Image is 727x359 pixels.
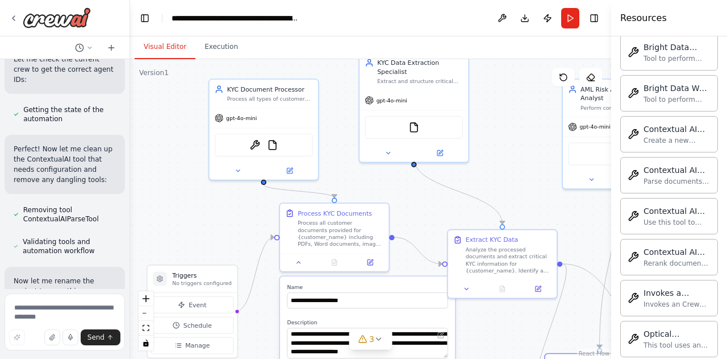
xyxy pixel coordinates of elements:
[227,85,313,94] div: KYC Document Processor
[151,337,233,354] button: Manage
[359,52,470,163] div: KYC Data Extraction SpecialistExtract and structure critical KYC information from processed docum...
[62,329,78,345] button: Click to speak your automation idea
[195,35,247,59] button: Execution
[226,114,257,121] span: gpt-4o-mini
[644,328,711,340] div: Optical Character Recognition Tool
[628,211,639,222] img: Contextualaiquerytool
[139,291,153,350] div: React Flow controls
[139,321,153,336] button: fit view
[137,10,153,26] button: Hide left sidebar
[579,350,609,357] a: React Flow attribution
[447,229,558,299] div: Extract KYC DataAnalyze the processed documents and extract critical KYC information for {custome...
[644,164,711,176] div: Contextual AI Document Parser
[644,246,711,258] div: Contextual AI Document Reranker
[466,236,518,245] div: Extract KYC Data
[189,300,206,310] span: Event
[298,209,372,218] div: Process KYC Documents
[9,329,25,345] button: Improve this prompt
[628,88,639,99] img: Brightdatawebunlockertool
[580,85,666,102] div: AML Risk Assessment Analyst
[644,300,711,309] div: Invokes an CrewAI Platform Automation using API
[316,257,353,268] button: No output available
[185,341,210,350] span: Manage
[562,79,672,189] div: AML Risk Assessment AnalystPerform comprehensive AML (Anti-Money Laundering) risk assessment by c...
[644,136,711,145] div: Create a new Contextual AI RAG agent with documents and datastore
[377,78,463,85] div: Extract and structure critical KYC information from processed documents including personal identi...
[644,123,711,135] div: Contextual AI Create Agent Tool
[644,205,711,217] div: Contextual AI Query Tool
[183,321,212,330] span: Schedule
[172,280,232,287] p: No triggers configured
[287,284,448,291] label: Name
[139,291,153,306] button: zoom in
[644,82,711,94] div: Bright Data Web Unlocker Scraping
[620,11,667,25] h4: Resources
[147,265,238,358] div: TriggersNo triggers configuredEventScheduleManage
[298,220,383,248] div: Process all customer documents provided for {customer_name} including PDFs, Word documents, image...
[151,317,233,334] button: Schedule
[23,237,116,255] span: Validating tools and automation workflow
[249,140,260,151] img: OCRTool
[81,329,120,345] button: Send
[466,246,551,274] div: Analyze the processed documents and extract critical KYC information for {customer_name}. Identif...
[349,329,392,350] button: 3
[135,35,195,59] button: Visual Editor
[236,233,274,315] g: Edge from triggers to da3f45a4-bfb5-4259-8b17-d2ea7e91e649
[644,54,711,63] div: Tool to perform web search using Bright Data SERP API.
[628,47,639,58] img: Brightdatasearchtool
[644,42,711,53] div: Bright Data SERP Search
[644,287,711,299] div: Invokes a CrewAI Automation
[523,284,553,295] button: Open in side panel
[139,68,169,77] div: Version 1
[644,218,711,227] div: Use this tool to query a Contextual AI RAG agent with access to your documents
[172,271,232,280] h3: Triggers
[644,95,711,104] div: Tool to perform web scraping using Bright Data Web Unlocker
[139,336,153,350] button: toggle interactivity
[436,329,446,340] button: Open in editor
[644,341,711,350] div: This tool uses an LLM's API to extract text from an image file.
[70,41,98,55] button: Switch to previous chat
[23,205,116,224] span: Removing tool ContextualAIParseTool
[644,177,711,186] div: Parse documents using Contextual AI's advanced document parser
[377,97,407,104] span: gpt-4o-mini
[628,170,639,181] img: Contextualaiparsetool
[87,333,105,342] span: Send
[287,319,448,326] label: Description
[139,306,153,321] button: zoom out
[483,284,521,295] button: No output available
[265,166,315,176] button: Open in side panel
[14,144,116,185] p: Perfect! Now let me clean up the ContextualAI tool that needs configuration and remove any dangli...
[279,203,390,272] div: Process KYC DocumentsProcess all customer documents provided for {customer_name} including PDFs, ...
[415,148,465,159] button: Open in side panel
[259,185,339,198] g: Edge from 32c862f7-b7a6-448e-814d-f91e396bf40b to da3f45a4-bfb5-4259-8b17-d2ea7e91e649
[208,79,319,180] div: KYC Document ProcessorProcess all types of customer documents including PDFs, Word documents, ima...
[151,296,233,313] button: Event
[644,259,711,268] div: Rerank documents using Contextual AI's instruction-following reranker
[586,10,602,26] button: Hide right sidebar
[628,251,639,263] img: Contextualaireranktool
[102,41,120,55] button: Start a new chat
[23,105,116,123] span: Getting the state of the automation
[408,122,419,133] img: FileReadTool
[580,123,611,130] span: gpt-4o-mini
[369,333,374,345] span: 3
[410,158,507,224] g: Edge from 770d0dca-88c3-41b8-8e14-10ed527a1d36 to 4760dc96-004b-4ca9-bd86-21e6928e3b7c
[628,129,639,140] img: Contextualaicreateagenttool
[628,292,639,304] img: Invokecrewaiautomationtool
[172,13,299,24] nav: breadcrumb
[377,59,463,76] div: KYC Data Extraction Specialist
[395,233,442,268] g: Edge from da3f45a4-bfb5-4259-8b17-d2ea7e91e649 to 4760dc96-004b-4ca9-bd86-21e6928e3b7c
[44,329,60,345] button: Upload files
[23,7,91,28] img: Logo
[580,104,666,111] div: Perform comprehensive AML (Anti-Money Laundering) risk assessment by checking extracted customer ...
[355,257,385,268] button: Open in side panel
[227,96,313,102] div: Process all types of customer documents including PDFs, Word documents, images, and scanned files...
[267,140,278,151] img: FileReadTool
[14,276,116,307] p: Now let me rename the project to something more appropriate:
[628,333,639,345] img: Ocrtool
[14,54,116,85] p: Let me check the current crew to get the correct agent IDs:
